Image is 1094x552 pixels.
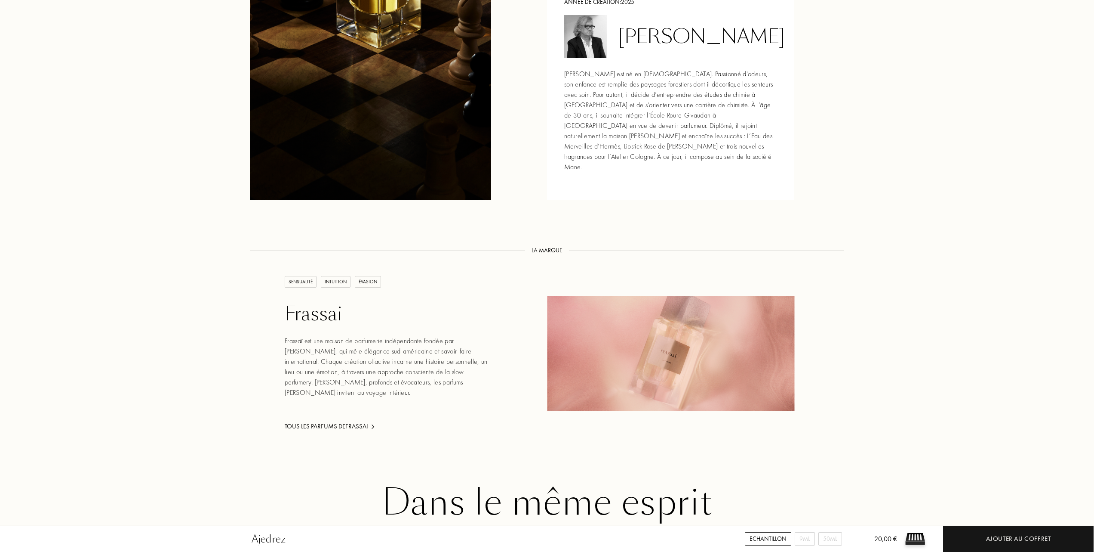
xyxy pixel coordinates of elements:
[285,422,491,431] a: Tous les parfums deFrassai
[547,296,794,411] img: Frassai banner
[564,69,777,172] div: [PERSON_NAME] est né en [DEMOGRAPHIC_DATA]. Passionné d'odeurs, son enfance est remplie des paysa...
[618,25,785,48] div: [PERSON_NAME]
[818,532,842,546] div: 50mL
[902,526,928,552] img: sample box sommelier du parfum
[355,276,381,288] div: ÉVASION
[564,15,607,58] img: Ralf Schwieger Sommelier du Parfum
[257,483,837,523] div: Dans le même esprit
[795,532,815,546] div: 9mL
[285,422,491,431] div: Tous les parfums de Frassai
[285,303,491,326] a: Frassai
[745,532,791,546] div: Echantillon
[321,276,350,288] div: INTUITION
[986,534,1051,544] div: Ajouter au coffret
[252,531,286,547] div: Ajedrez
[369,423,376,430] img: arrow.png
[285,336,491,398] div: Frassaï est une maison de parfumerie indépendante fondée par [PERSON_NAME], qui mêle élégance sud...
[285,276,317,288] div: SENSUALITÉ
[860,534,897,552] div: 20,00 €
